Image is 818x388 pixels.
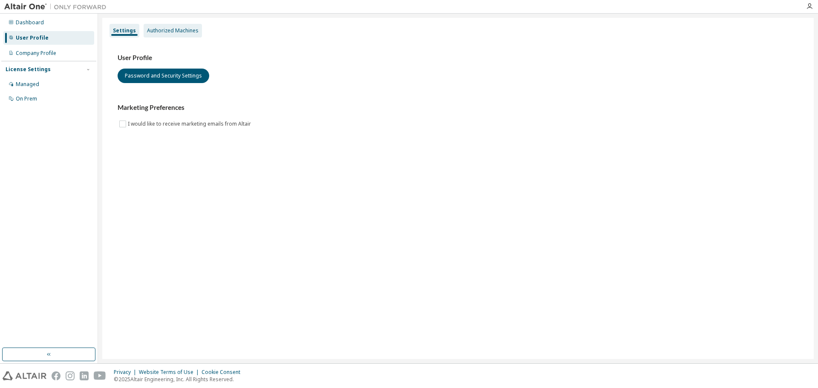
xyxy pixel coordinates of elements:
h3: User Profile [118,54,798,62]
div: Managed [16,81,39,88]
img: youtube.svg [94,371,106,380]
div: Cookie Consent [202,369,245,376]
img: facebook.svg [52,371,60,380]
div: Website Terms of Use [139,369,202,376]
div: License Settings [6,66,51,73]
div: Company Profile [16,50,56,57]
img: linkedin.svg [80,371,89,380]
div: Dashboard [16,19,44,26]
h3: Marketing Preferences [118,103,798,112]
div: User Profile [16,34,49,41]
div: Settings [113,27,136,34]
div: On Prem [16,95,37,102]
div: Authorized Machines [147,27,199,34]
button: Password and Security Settings [118,69,209,83]
img: Altair One [4,3,111,11]
p: © 2025 Altair Engineering, Inc. All Rights Reserved. [114,376,245,383]
img: altair_logo.svg [3,371,46,380]
img: instagram.svg [66,371,75,380]
div: Privacy [114,369,139,376]
label: I would like to receive marketing emails from Altair [128,119,253,129]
